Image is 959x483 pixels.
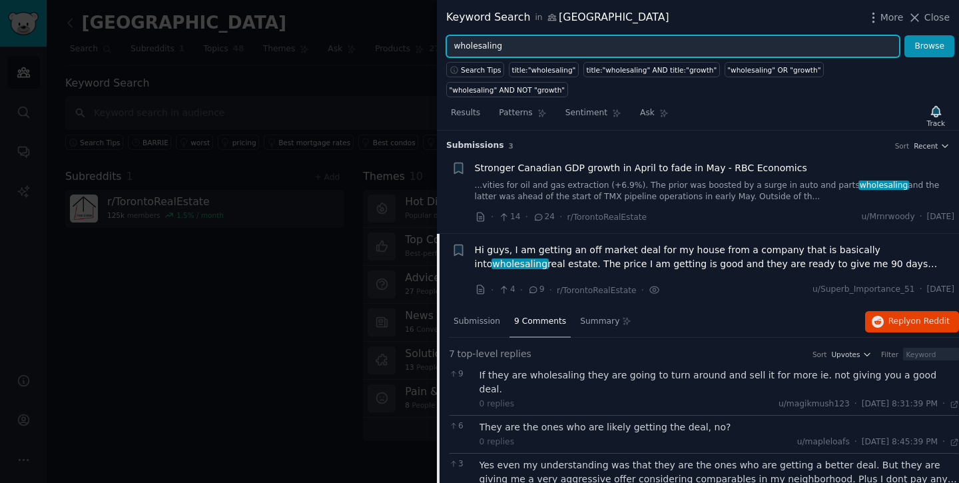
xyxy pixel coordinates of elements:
span: Recent [914,141,938,151]
a: title:"wholesaling" [509,62,579,77]
span: More [880,11,904,25]
span: u/Mrnrwoody [862,211,915,223]
span: · [942,398,945,410]
span: Search Tips [461,65,501,75]
a: Patterns [494,103,551,130]
span: 9 Comments [514,316,566,328]
span: Patterns [499,107,532,119]
button: Upvotes [831,350,872,359]
div: title:"wholesaling" [512,65,576,75]
span: on Reddit [911,316,950,326]
span: wholesaling [858,181,909,190]
button: Track [922,102,950,130]
span: 3 [509,142,513,150]
span: [DATE] [927,284,954,296]
span: · [559,210,562,224]
span: Reply [888,316,950,328]
a: Ask [635,103,673,130]
span: Ask [640,107,655,119]
div: title:"wholesaling" AND title:"growth" [586,65,717,75]
span: · [491,210,493,224]
span: 9 [449,368,472,380]
span: · [641,283,644,297]
button: Replyon Reddit [865,311,959,332]
span: [DATE] [927,211,954,223]
span: · [942,436,945,448]
span: Sentiment [565,107,607,119]
span: 4 [498,284,515,296]
span: Summary [580,316,619,328]
span: top-level [457,347,497,361]
span: Submission [454,316,500,328]
span: Upvotes [831,350,860,359]
span: u/mapleloafs [797,437,850,446]
div: Sort [812,350,827,359]
span: Results [451,107,480,119]
a: "wholesaling" AND NOT "growth" [446,82,568,97]
button: Close [908,11,950,25]
button: Recent [914,141,950,151]
span: · [549,283,552,297]
button: Browse [904,35,954,58]
span: [DATE] 8:31:39 PM [862,398,938,410]
span: · [520,283,523,297]
span: · [491,283,493,297]
span: [DATE] 8:45:39 PM [862,436,938,448]
span: in [535,12,542,24]
span: Hi guys, I am getting an off market deal for my house from a company that is basically into real ... [475,243,955,271]
a: Hi guys, I am getting an off market deal for my house from a company that is basically intowholes... [475,243,955,271]
span: 3 [449,458,472,470]
span: · [854,398,857,410]
a: Results [446,103,485,130]
span: Close [924,11,950,25]
div: "wholesaling" AND NOT "growth" [450,85,565,95]
span: 6 [449,420,472,432]
span: u/Superb_Importance_51 [812,284,915,296]
span: 14 [498,211,520,223]
span: Submission s [446,140,504,152]
a: Stronger Canadian GDP growth in April to fade in May - RBC Economics [475,161,807,175]
div: Track [927,119,945,128]
div: Sort [895,141,910,151]
input: Keyword [903,348,959,361]
span: r/TorontoRealEstate [567,213,647,222]
span: 9 [527,284,544,296]
span: replies [500,347,531,361]
a: ...vities for oil and gas extraction (+6.9%). The prior was boosted by a surge in auto and partsw... [475,180,955,203]
span: · [920,284,922,296]
button: Search Tips [446,62,504,77]
a: title:"wholesaling" AND title:"growth" [583,62,720,77]
span: · [854,436,857,448]
span: wholesaling [491,258,549,269]
button: More [866,11,904,25]
div: Keyword Search [GEOGRAPHIC_DATA] [446,9,669,26]
span: · [920,211,922,223]
div: Filter [881,350,898,359]
div: "wholesaling" OR "growth" [727,65,820,75]
input: Try a keyword related to your business [446,35,900,58]
span: u/magikmush123 [779,399,850,408]
span: · [525,210,528,224]
a: "wholesaling" OR "growth" [725,62,824,77]
span: r/TorontoRealEstate [557,286,637,295]
span: 7 [449,347,455,361]
a: Sentiment [561,103,626,130]
span: 24 [533,211,555,223]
